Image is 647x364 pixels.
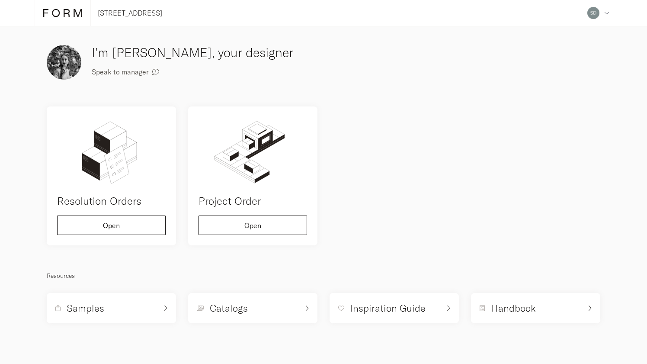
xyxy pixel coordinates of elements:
[210,302,248,315] h5: Catalogs
[350,302,426,315] h5: Inspiration Guide
[57,193,166,209] h4: Resolution Orders
[587,7,599,19] img: b647ec528f62c55c85593a7165354c0d
[199,216,307,235] button: Open
[491,302,536,315] h5: Handbook
[57,117,166,186] img: remedial-order.svg
[92,62,159,81] button: Speak to manager
[199,193,307,209] h4: Project Order
[98,8,162,18] p: [STREET_ADDRESS]
[47,45,81,80] img: IMG_6973.JPG
[92,68,149,75] span: Speak to manager
[57,216,166,235] button: Open
[47,271,600,281] p: Resources
[92,43,353,62] h3: I'm [PERSON_NAME], your designer
[67,302,104,315] h5: Samples
[199,117,307,186] img: order.svg
[244,222,261,229] span: Open
[103,222,120,229] span: Open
